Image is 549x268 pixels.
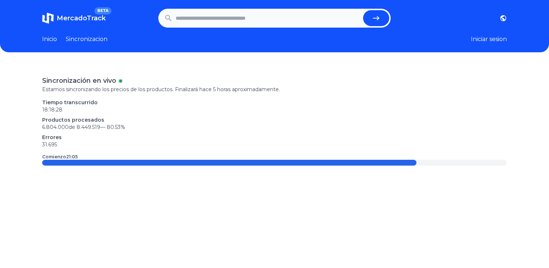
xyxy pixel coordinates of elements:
[42,123,507,131] p: 6.804.000 de 8.449.519 —
[42,86,507,93] p: Estamos sincronizando los precios de los productos. Finalizará hace 5 horas aproximadamente.
[42,141,507,148] p: 31.695
[42,134,507,141] p: Errores
[57,14,106,22] span: MercadoTrack
[42,116,507,123] p: Productos procesados
[42,99,507,106] p: Tiempo transcurrido
[42,12,54,24] img: MercadoTrack
[42,35,57,44] a: Inicio
[66,35,107,44] a: Sincronizacion
[42,76,116,86] p: Sincronización en vivo
[42,12,106,24] a: MercadoTrackBETA
[66,154,78,159] time: 21:05
[42,154,78,160] p: Comienzo
[471,35,507,44] button: Iniciar sesion
[94,7,111,15] span: BETA
[42,106,62,113] time: 18:18:28
[107,124,125,130] span: 80.53 %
